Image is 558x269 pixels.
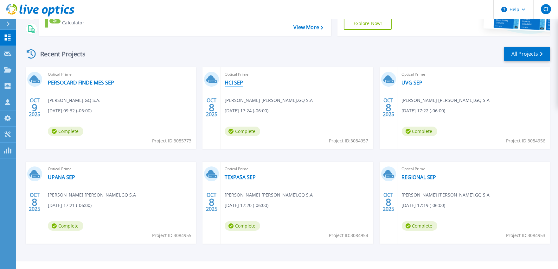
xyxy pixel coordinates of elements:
[506,137,545,144] span: Project ID: 3084956
[29,191,41,214] div: OCT 2025
[402,127,437,136] span: Complete
[329,232,369,239] span: Project ID: 3084954
[225,107,268,114] span: [DATE] 17:24 (-06:00)
[386,105,391,110] span: 8
[48,97,100,104] span: [PERSON_NAME] , GQ S.A.
[62,13,113,26] div: Cloud Pricing Calculator
[152,232,191,239] span: Project ID: 3084955
[206,191,218,214] div: OCT 2025
[206,96,218,119] div: OCT 2025
[48,202,92,209] span: [DATE] 17:21 (-06:00)
[32,199,37,205] span: 8
[293,24,323,30] a: View More
[225,71,369,78] span: Optical Prime
[402,79,423,86] a: UVG SEP
[402,97,490,104] span: [PERSON_NAME] [PERSON_NAME] , GQ S.A
[48,127,83,136] span: Complete
[382,96,394,119] div: OCT 2025
[402,174,436,180] a: REGIONAL SEP
[225,79,243,86] a: HCI SEP
[24,46,94,62] div: Recent Projects
[209,199,215,205] span: 8
[225,221,260,231] span: Complete
[402,71,546,78] span: Optical Prime
[225,174,256,180] a: TEXPASA SEP
[152,137,191,144] span: Project ID: 3085773
[209,105,215,110] span: 8
[402,166,546,172] span: Optical Prime
[48,166,192,172] span: Optical Prime
[48,221,83,231] span: Complete
[48,71,192,78] span: Optical Prime
[504,47,550,61] a: All Projects
[48,174,75,180] a: UPANA SEP
[382,191,394,214] div: OCT 2025
[48,191,136,198] span: [PERSON_NAME] [PERSON_NAME] , GQ S.A
[32,105,37,110] span: 9
[225,202,268,209] span: [DATE] 17:20 (-06:00)
[225,191,313,198] span: [PERSON_NAME] [PERSON_NAME] , GQ S.A
[386,199,391,205] span: 8
[48,107,92,114] span: [DATE] 09:32 (-06:00)
[402,191,490,198] span: [PERSON_NAME] [PERSON_NAME] , GQ S.A
[225,127,260,136] span: Complete
[29,96,41,119] div: OCT 2025
[344,17,392,30] a: Explore Now!
[402,107,446,114] span: [DATE] 17:22 (-06:00)
[506,232,545,239] span: Project ID: 3084953
[48,79,114,86] a: PERSOCARD FINDE MES SEP
[225,166,369,172] span: Optical Prime
[329,137,369,144] span: Project ID: 3084957
[402,221,437,231] span: Complete
[45,12,116,28] a: Cloud Pricing Calculator
[402,202,446,209] span: [DATE] 17:19 (-06:00)
[543,7,548,12] span: CI
[225,97,313,104] span: [PERSON_NAME] [PERSON_NAME] , GQ S.A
